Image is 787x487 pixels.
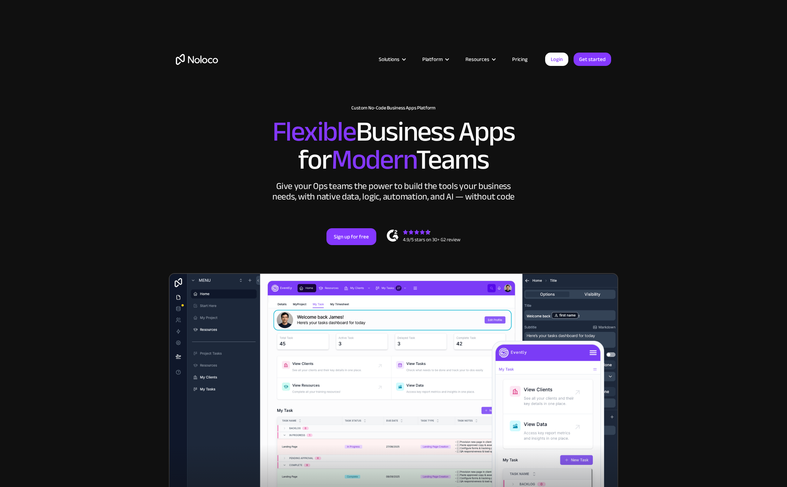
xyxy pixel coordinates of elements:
div: Resources [465,55,489,64]
div: Give your Ops teams the power to build the tools your business needs, with native data, logic, au... [271,181,516,202]
div: Platform [422,55,443,64]
span: Modern [331,134,416,186]
h1: Custom No-Code Business Apps Platform [176,105,611,111]
div: Resources [457,55,503,64]
div: Solutions [379,55,399,64]
a: Get started [574,53,611,66]
div: Platform [414,55,457,64]
a: home [176,54,218,65]
a: Sign up for free [326,228,376,245]
a: Pricing [503,55,536,64]
a: Login [545,53,568,66]
h2: Business Apps for Teams [176,118,611,174]
span: Flexible [272,106,356,158]
div: Solutions [370,55,414,64]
